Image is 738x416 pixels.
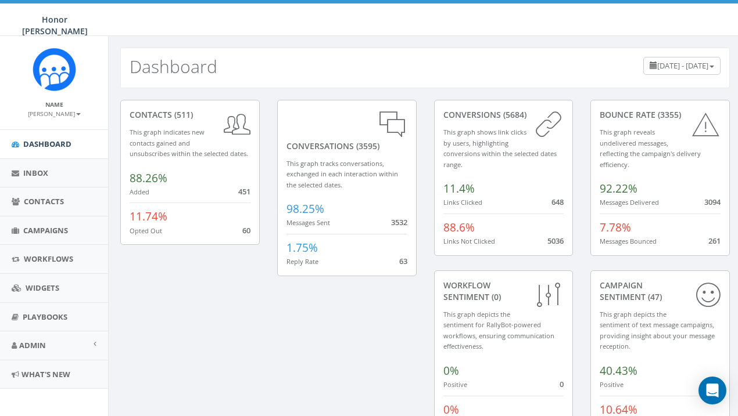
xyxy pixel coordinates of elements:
[238,186,250,197] span: 451
[130,109,250,121] div: contacts
[130,187,149,196] small: Added
[551,197,564,207] span: 648
[391,217,407,227] span: 3532
[708,236,721,246] span: 261
[399,256,407,266] span: 63
[286,257,318,266] small: Reply Rate
[33,48,76,91] img: Rally_Corp_Icon_1.png
[443,237,495,245] small: Links Not Clicked
[501,109,526,120] span: (5684)
[600,128,701,169] small: This graph reveals undelivered messages, reflecting the campaign's delivery efficiency.
[130,57,217,76] h2: Dashboard
[600,380,624,389] small: Positive
[23,168,48,178] span: Inbox
[443,128,557,169] small: This graph shows link clicks by users, highlighting conversions within the selected dates range.
[443,198,482,207] small: Links Clicked
[600,310,715,351] small: This graph depicts the sentiment of text message campaigns, providing insight about your message ...
[130,226,162,235] small: Opted Out
[600,181,637,196] span: 92.22%
[23,225,68,236] span: Campaigns
[600,109,721,121] div: Bounce Rate
[646,291,662,302] span: (47)
[547,236,564,246] span: 5036
[657,60,708,71] span: [DATE] - [DATE]
[19,340,46,350] span: Admin
[600,220,631,235] span: 7.78%
[443,280,564,303] div: Workflow Sentiment
[443,310,554,351] small: This graph depicts the sentiment for RallyBot-powered workflows, ensuring communication effective...
[600,198,659,207] small: Messages Delivered
[286,218,330,227] small: Messages Sent
[286,159,398,189] small: This graph tracks conversations, exchanged in each interaction within the selected dates.
[443,363,459,378] span: 0%
[443,181,475,196] span: 11.4%
[560,379,564,389] span: 0
[24,254,73,264] span: Workflows
[28,110,81,118] small: [PERSON_NAME]
[23,312,67,322] span: Playbooks
[443,109,564,121] div: conversions
[23,139,71,149] span: Dashboard
[600,363,637,378] span: 40.43%
[655,109,681,120] span: (3355)
[286,240,318,255] span: 1.75%
[130,128,248,158] small: This graph indicates new contacts gained and unsubscribes within the selected dates.
[26,283,59,293] span: Widgets
[600,280,721,303] div: Campaign Sentiment
[443,220,475,235] span: 88.6%
[354,140,379,151] span: (3595)
[286,109,407,152] div: conversations
[698,377,726,404] div: Open Intercom Messenger
[489,291,501,302] span: (0)
[130,209,167,224] span: 11.74%
[286,201,324,216] span: 98.25%
[443,380,467,389] small: Positive
[172,109,193,120] span: (511)
[24,196,64,207] span: Contacts
[242,225,250,236] span: 60
[45,100,63,108] small: Name
[130,171,167,186] span: 88.26%
[704,197,721,207] span: 3094
[600,237,657,245] small: Messages Bounced
[28,108,81,118] a: [PERSON_NAME]
[22,14,88,37] span: Honor [PERSON_NAME]
[22,369,70,379] span: What's New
